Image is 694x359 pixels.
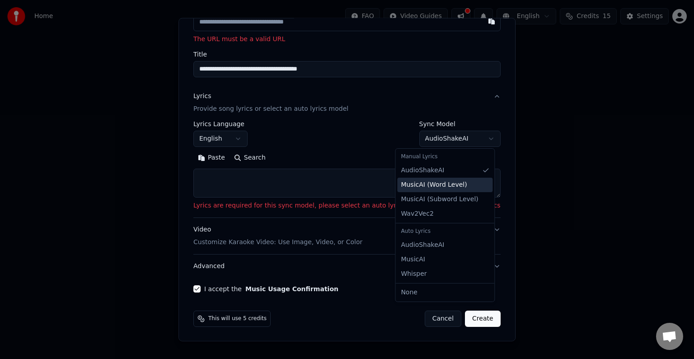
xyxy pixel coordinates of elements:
span: Whisper [401,269,427,279]
span: MusicAI [401,255,425,264]
div: Auto Lyrics [397,225,492,238]
span: MusicAI ( Subword Level ) [401,195,478,204]
div: Manual Lyrics [397,151,492,163]
span: None [401,288,417,297]
span: Wav2Vec2 [401,209,433,218]
span: AudioShakeAI [401,241,444,250]
span: MusicAI ( Word Level ) [401,180,467,189]
span: AudioShakeAI [401,166,444,175]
